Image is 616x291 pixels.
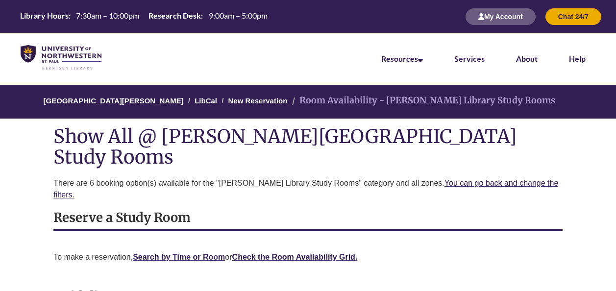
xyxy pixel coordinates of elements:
p: There are 6 booking option(s) available for the "[PERSON_NAME] Library Study Rooms" category and ... [53,177,562,201]
h1: Show All @ [PERSON_NAME][GEOGRAPHIC_DATA] Study Rooms [53,126,562,167]
th: Research Desk: [145,10,204,21]
a: My Account [466,12,536,21]
a: Services [454,54,485,63]
span: 9:00am – 5:00pm [209,11,268,20]
table: Hours Today [16,10,271,22]
a: About [516,54,538,63]
a: Resources [381,54,423,63]
a: [GEOGRAPHIC_DATA][PERSON_NAME] [44,97,184,105]
button: Chat 24/7 [545,8,601,25]
span: 7:30am – 10:00pm [76,11,139,20]
a: Chat 24/7 [545,12,601,21]
nav: Breadcrumb [53,85,562,119]
a: You can go back and change the filters. [53,179,558,199]
img: UNWSP Library Logo [21,45,101,71]
li: Room Availability - [PERSON_NAME] Library Study Rooms [290,94,555,108]
button: My Account [466,8,536,25]
a: New Reservation [228,97,288,105]
th: Library Hours: [16,10,72,21]
a: Hours Today [16,10,271,23]
a: Check the Room Availability Grid. [232,253,358,261]
p: To make a reservation, or [53,251,562,263]
a: LibCal [195,97,217,105]
a: Help [569,54,586,63]
a: Search by Time or Room [133,253,225,261]
strong: Reserve a Study Room [53,210,191,225]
